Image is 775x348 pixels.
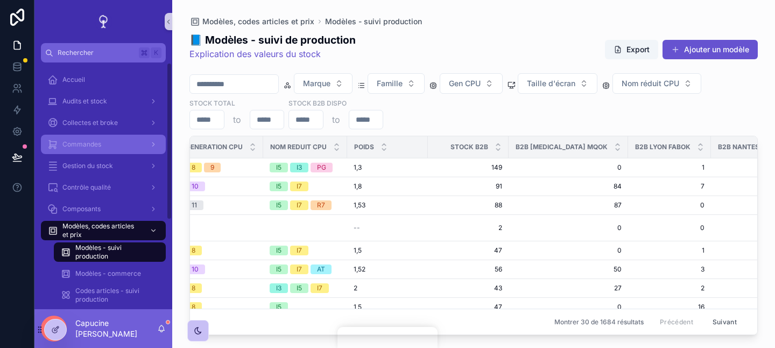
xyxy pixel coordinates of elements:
span: Modèles - commerce [75,269,141,278]
span: 1,5 [354,303,362,311]
span: 1,3 [354,163,362,172]
a: 7 [635,182,704,191]
a: Contrôle qualité [41,178,166,197]
span: Taille d'écran [527,78,575,89]
span: 1 [635,163,704,172]
a: 0 [515,246,622,255]
span: Contrôle qualité [62,183,111,192]
button: Suivant [705,314,744,330]
a: Explication des valeurs du stock [189,48,321,59]
a: Collectes et broke [41,113,166,133]
a: 8 [185,246,257,255]
a: 149 [434,163,502,172]
a: 2 [434,224,502,232]
a: 1,53 [354,201,421,210]
span: Commandes [62,140,101,149]
a: Codes articles - commerce [54,307,166,326]
a: -- [354,224,421,232]
a: 0 [635,224,704,232]
a: Modèles, codes articles et prix [189,16,314,27]
button: Export [605,40,658,59]
div: I5 [276,182,281,191]
a: Modèles - suivi production [54,242,166,262]
div: I3 [276,283,281,293]
span: Montrer 30 de 1684 résultats [554,318,644,326]
span: 1,8 [354,182,362,191]
div: I7 [297,182,302,191]
div: I3 [297,163,302,172]
div: I5 [276,163,281,172]
a: 0 [515,303,622,311]
a: Accueil [41,70,166,89]
a: 84 [515,182,622,191]
div: R7 [317,200,325,210]
span: 50 [515,265,622,274]
a: 0 [635,201,704,210]
a: 16 [635,303,704,311]
a: 8 [185,302,257,312]
span: Collectes et broke [62,119,118,127]
span: Poids [354,143,374,151]
span: B2B Nantes MQOK [718,143,771,151]
div: PG [317,163,326,172]
div: 8 [192,302,195,312]
span: K [152,48,160,57]
h1: 📘 Modèles - suivi de production [189,32,356,47]
a: 10 [185,265,257,274]
span: 1,52 [354,265,365,274]
span: 2 [354,284,357,293]
a: 10 [185,182,257,191]
button: Ajouter un modèle [663,40,758,59]
a: 2 [635,284,704,293]
button: RechercherK [41,43,166,62]
span: Marque [303,78,330,89]
span: Modèles, codes articles et prix [62,222,141,239]
span: 1,53 [354,201,365,210]
div: 8 [192,283,195,293]
span: Famille [377,78,403,89]
div: AT [317,265,325,274]
a: Commandes [41,135,166,154]
span: Accueil [62,75,85,84]
a: 11 [185,200,257,210]
a: 1,3 [354,163,421,172]
label: Stock B2B dispo [288,98,347,108]
span: Nom reduit CPU [270,143,327,151]
div: I7 [317,283,322,293]
a: 89 [185,163,257,172]
span: 27 [515,284,622,293]
span: 47 [434,246,502,255]
span: 43 [434,284,502,293]
span: Modèles - suivi production [75,243,155,261]
p: to [233,113,241,126]
button: Select Button [612,73,701,94]
a: 47 [434,303,502,311]
a: 1,5 [354,246,421,255]
p: to [332,113,340,126]
a: 56 [434,265,502,274]
button: Select Button [518,73,597,94]
a: 88 [434,201,502,210]
a: 3 [635,265,704,274]
span: Codes articles - commerce [75,308,155,325]
a: 1,52 [354,265,421,274]
a: I5I7 [270,182,341,191]
a: 8 [185,283,257,293]
span: Nom réduit CPU [622,78,679,89]
span: Modèles, codes articles et prix [202,16,314,27]
span: B2B [MEDICAL_DATA] MQOK [516,143,608,151]
span: 0 [515,163,622,172]
span: Generation CPU [186,143,243,151]
span: Codes articles - suivi production [75,287,155,304]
